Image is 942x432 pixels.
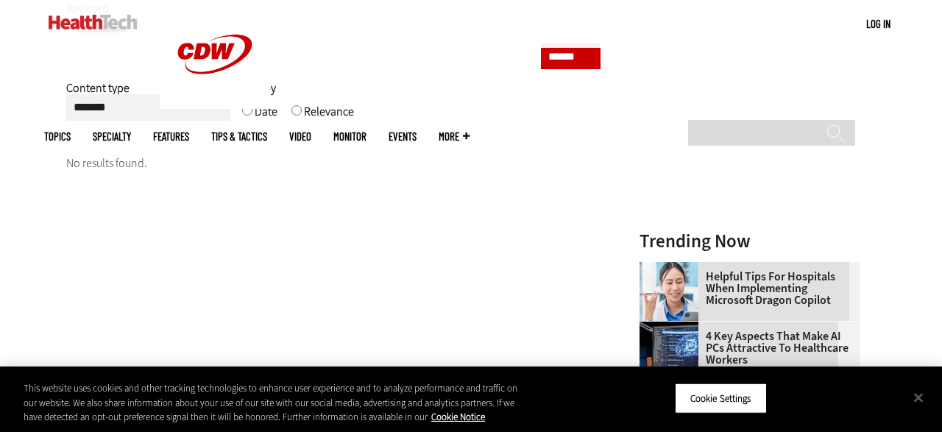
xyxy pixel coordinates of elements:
[866,16,890,32] div: User menu
[640,322,706,333] a: Desktop monitor with brain AI concept
[640,262,698,321] img: Doctor using phone to dictate to tablet
[44,131,71,142] span: Topics
[866,17,890,30] a: Log in
[93,131,131,142] span: Specialty
[640,330,851,366] a: 4 Key Aspects That Make AI PCs Attractive to Healthcare Workers
[211,131,267,142] a: Tips & Tactics
[640,322,698,380] img: Desktop monitor with brain AI concept
[160,97,270,113] a: CDW
[389,131,417,142] a: Events
[153,131,189,142] a: Features
[675,383,767,414] button: Cookie Settings
[439,131,470,142] span: More
[640,271,851,306] a: Helpful Tips for Hospitals When Implementing Microsoft Dragon Copilot
[289,131,311,142] a: Video
[66,154,601,173] p: No results found.
[640,262,706,274] a: Doctor using phone to dictate to tablet
[640,232,860,250] h3: Trending Now
[49,15,138,29] img: Home
[24,381,518,425] div: This website uses cookies and other tracking technologies to enhance user experience and to analy...
[902,381,935,414] button: Close
[333,131,366,142] a: MonITor
[431,411,485,423] a: More information about your privacy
